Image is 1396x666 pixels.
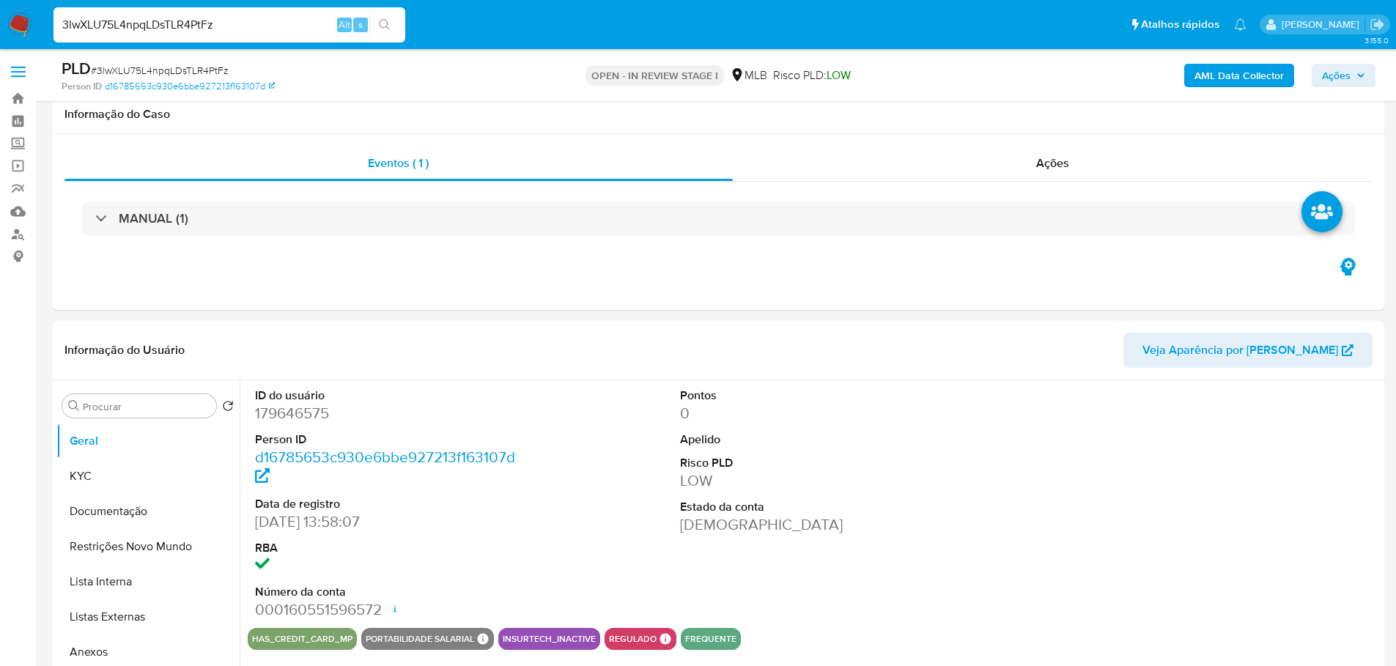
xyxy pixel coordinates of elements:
[1142,333,1338,368] span: Veja Aparência por [PERSON_NAME]
[1322,64,1351,87] span: Ações
[1194,64,1284,87] b: AML Data Collector
[609,636,657,642] button: regulado
[680,403,949,423] dd: 0
[119,210,188,226] h3: MANUAL (1)
[685,636,736,642] button: frequente
[680,514,949,535] dd: [DEMOGRAPHIC_DATA]
[82,201,1355,235] div: MANUAL (1)
[1312,64,1375,87] button: Ações
[64,343,185,358] h1: Informação do Usuário
[255,388,524,404] dt: ID do usuário
[680,455,949,471] dt: Risco PLD
[56,599,240,634] button: Listas Externas
[105,80,275,93] a: d16785653c930e6bbe927213f163107d
[56,494,240,529] button: Documentação
[339,18,350,32] span: Alt
[1184,64,1294,87] button: AML Data Collector
[56,423,240,459] button: Geral
[1282,18,1364,32] p: lucas.portella@mercadolivre.com
[827,67,851,84] span: LOW
[222,400,234,416] button: Retornar ao pedido padrão
[62,56,91,80] b: PLD
[730,67,767,84] div: MLB
[773,67,851,84] span: Risco PLD:
[680,432,949,448] dt: Apelido
[56,459,240,494] button: KYC
[1234,18,1247,31] a: Notificações
[1036,155,1069,171] span: Ações
[680,388,949,404] dt: Pontos
[255,599,524,620] dd: 000160551596572
[53,15,405,34] input: Pesquise usuários ou casos...
[680,499,949,515] dt: Estado da conta
[366,636,474,642] button: Portabilidade Salarial
[255,496,524,512] dt: Data de registro
[503,636,596,642] button: insurtech_inactive
[56,529,240,564] button: Restrições Novo Mundo
[255,432,524,448] dt: Person ID
[1141,17,1219,32] span: Atalhos rápidos
[255,540,524,556] dt: RBA
[56,564,240,599] button: Lista Interna
[586,65,724,86] p: OPEN - IN REVIEW STAGE I
[680,470,949,491] dd: LOW
[368,155,429,171] span: Eventos ( 1 )
[252,636,352,642] button: has_credit_card_mp
[91,63,229,78] span: # 3lwXLU75L4npqLDsTLR4PtFz
[358,18,363,32] span: s
[369,15,399,35] button: search-icon
[255,446,515,488] a: d16785653c930e6bbe927213f163107d
[1370,17,1385,32] a: Sair
[64,107,1373,122] h1: Informação do Caso
[1123,333,1373,368] button: Veja Aparência por [PERSON_NAME]
[255,403,524,423] dd: 179646575
[255,511,524,532] dd: [DATE] 13:58:07
[255,584,524,600] dt: Número da conta
[62,80,102,93] b: Person ID
[68,400,80,412] button: Procurar
[83,400,210,413] input: Procurar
